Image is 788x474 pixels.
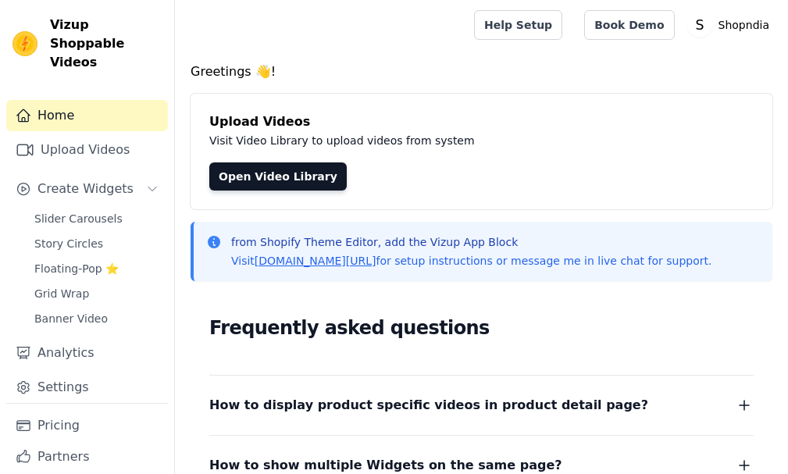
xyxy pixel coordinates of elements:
[687,11,776,39] button: S Shopndia
[37,180,134,198] span: Create Widgets
[6,337,168,369] a: Analytics
[695,17,704,33] text: S
[25,233,168,255] a: Story Circles
[6,100,168,131] a: Home
[25,258,168,280] a: Floating-Pop ⭐
[50,16,162,72] span: Vizup Shoppable Videos
[6,410,168,441] a: Pricing
[25,308,168,330] a: Banner Video
[209,394,648,416] span: How to display product specific videos in product detail page?
[34,236,103,251] span: Story Circles
[231,253,711,269] p: Visit for setup instructions or message me in live chat for support.
[6,173,168,205] button: Create Widgets
[25,283,168,305] a: Grid Wrap
[6,441,168,472] a: Partners
[209,312,754,344] h2: Frequently asked questions
[34,261,119,276] span: Floating-Pop ⭐
[209,162,347,191] a: Open Video Library
[6,134,168,166] a: Upload Videos
[231,234,711,250] p: from Shopify Theme Editor, add the Vizup App Block
[712,11,776,39] p: Shopndia
[584,10,674,40] a: Book Demo
[474,10,562,40] a: Help Setup
[191,62,772,81] h4: Greetings 👋!
[34,286,89,301] span: Grid Wrap
[25,208,168,230] a: Slider Carousels
[255,255,376,267] a: [DOMAIN_NAME][URL]
[209,131,754,150] p: Visit Video Library to upload videos from system
[209,394,754,416] button: How to display product specific videos in product detail page?
[6,372,168,403] a: Settings
[34,211,123,226] span: Slider Carousels
[34,311,108,326] span: Banner Video
[12,31,37,56] img: Vizup
[209,112,754,131] h4: Upload Videos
